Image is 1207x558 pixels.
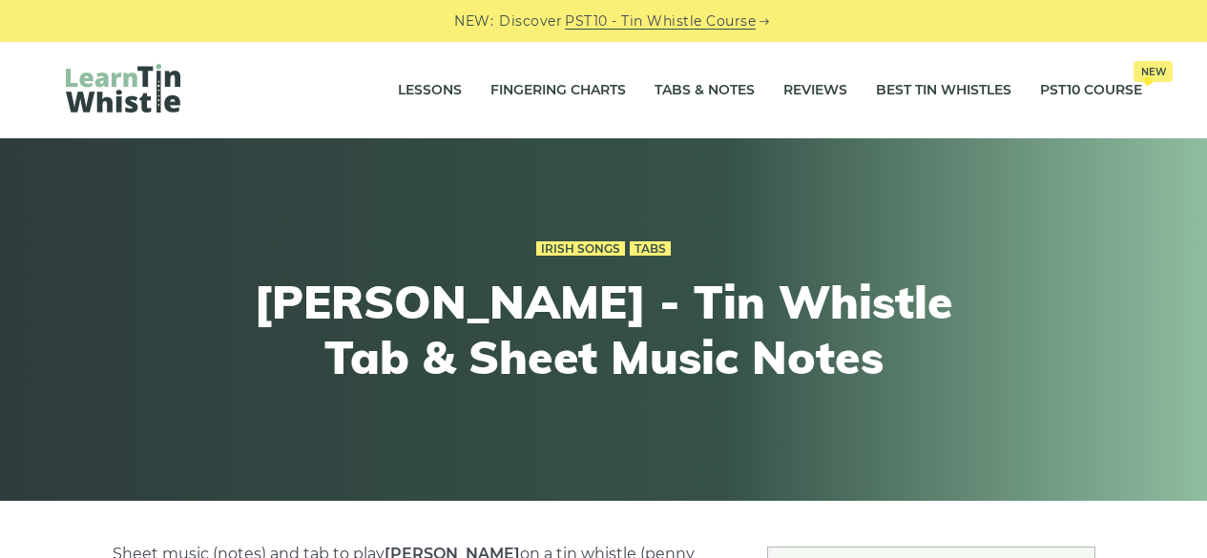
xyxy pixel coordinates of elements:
a: Fingering Charts [490,67,626,114]
a: Tabs & Notes [655,67,755,114]
a: Irish Songs [536,241,625,257]
a: Tabs [630,241,671,257]
h1: [PERSON_NAME] - Tin Whistle Tab & Sheet Music Notes [253,275,955,384]
a: Lessons [398,67,462,114]
span: New [1134,61,1173,82]
a: Reviews [783,67,847,114]
a: Best Tin Whistles [876,67,1011,114]
a: PST10 CourseNew [1040,67,1142,114]
img: LearnTinWhistle.com [66,64,180,113]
